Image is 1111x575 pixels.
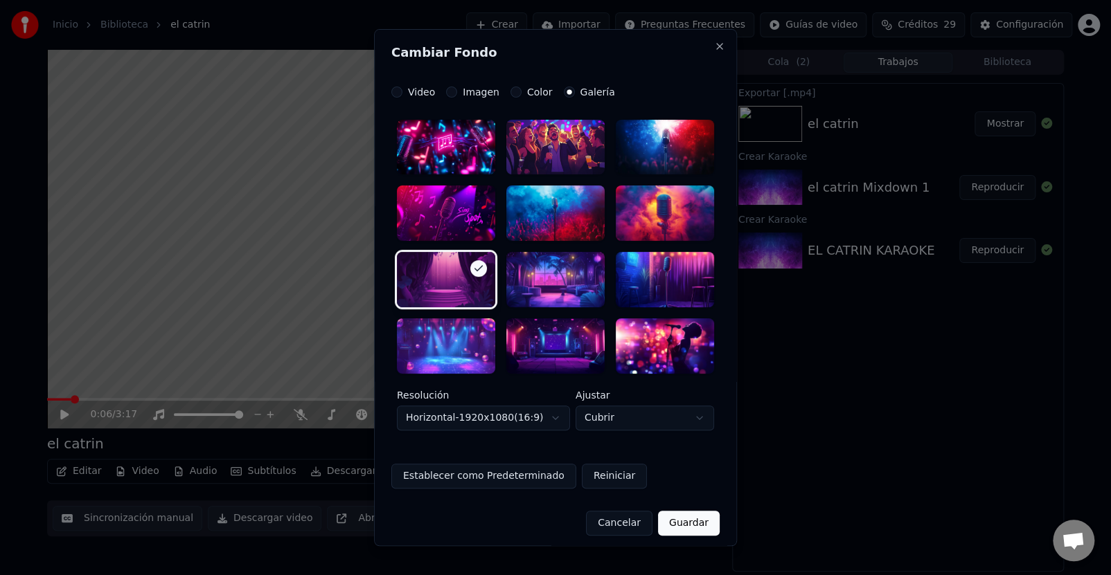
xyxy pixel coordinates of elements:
[391,46,720,59] h2: Cambiar Fondo
[463,87,499,97] label: Imagen
[391,464,576,489] button: Establecer como Predeterminado
[576,390,714,400] label: Ajustar
[408,87,435,97] label: Video
[580,87,615,97] label: Galería
[397,390,570,400] label: Resolución
[582,464,647,489] button: Reiniciar
[527,87,553,97] label: Color
[586,511,652,536] button: Cancelar
[658,511,720,536] button: Guardar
